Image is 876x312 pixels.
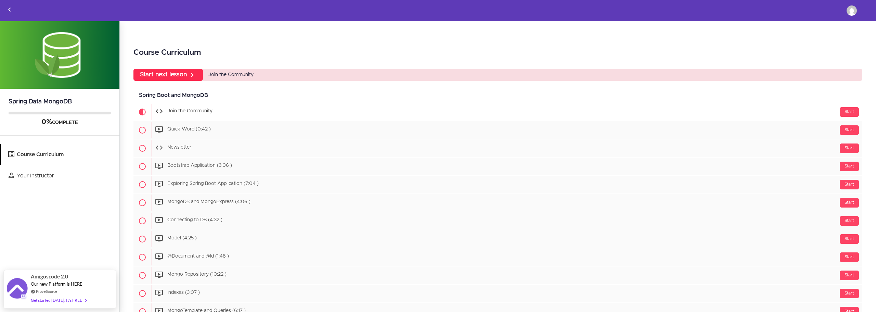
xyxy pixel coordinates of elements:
[167,200,250,204] span: MongoDB and MongoExpress (4:06 )
[840,252,859,262] div: Start
[840,234,859,244] div: Start
[167,163,232,168] span: Bootstrap Application (3:06 )
[167,182,259,186] span: Exploring Spring Boot Application (7:04 )
[840,162,859,171] div: Start
[840,107,859,117] div: Start
[840,216,859,226] div: Start
[840,125,859,135] div: Start
[167,290,200,295] span: Indexes (3:07 )
[133,176,862,194] a: Start Exploring Spring Boot Application (7:04 )
[0,0,19,21] a: Back to courses
[9,118,111,127] div: COMPLETE
[133,158,862,175] a: Start Bootstrap Application (3:06 )
[31,296,86,304] div: Get started [DATE]. It's FREE
[133,230,862,248] a: Start Model (4:25 )
[167,254,229,259] span: @Document and @Id (1:48 )
[133,103,151,121] span: Current item
[133,194,862,212] a: Start MongoDB and MongoExpress (4:06 )
[133,69,203,81] a: Start next lesson
[36,288,57,294] a: ProveSource
[133,103,862,121] a: Current item Start Join the Community
[41,118,52,125] span: 0%
[31,273,68,280] span: Amigoscode 2.0
[133,248,862,266] a: Start @Document and @Id (1:48 )
[840,143,859,153] div: Start
[847,5,857,16] img: cdiezpag@gmail.com
[133,47,862,59] h2: Course Curriculum
[840,289,859,298] div: Start
[1,165,119,186] a: Your Instructor
[167,109,212,114] span: Join the Community
[133,88,862,103] div: Spring Boot and MongoDB
[1,144,119,165] a: Course Curriculum
[840,198,859,208] div: Start
[167,272,227,277] span: Mongo Repository (10:22 )
[167,145,191,150] span: Newsletter
[167,236,197,241] span: Model (4:25 )
[133,266,862,284] a: Start Mongo Repository (10:22 )
[133,285,862,302] a: Start Indexes (3:07 )
[133,212,862,230] a: Start Connecting to DB (4:32 )
[133,139,862,157] a: Start Newsletter
[840,271,859,280] div: Start
[840,180,859,189] div: Start
[208,72,254,77] span: Join the Community
[167,218,222,223] span: Connecting to DB (4:32 )
[167,127,211,132] span: Quick Word (0:42 )
[31,281,82,287] span: Our new Platform is HERE
[7,278,27,300] img: provesource social proof notification image
[133,121,862,139] a: Start Quick Word (0:42 )
[5,5,14,14] svg: Back to courses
